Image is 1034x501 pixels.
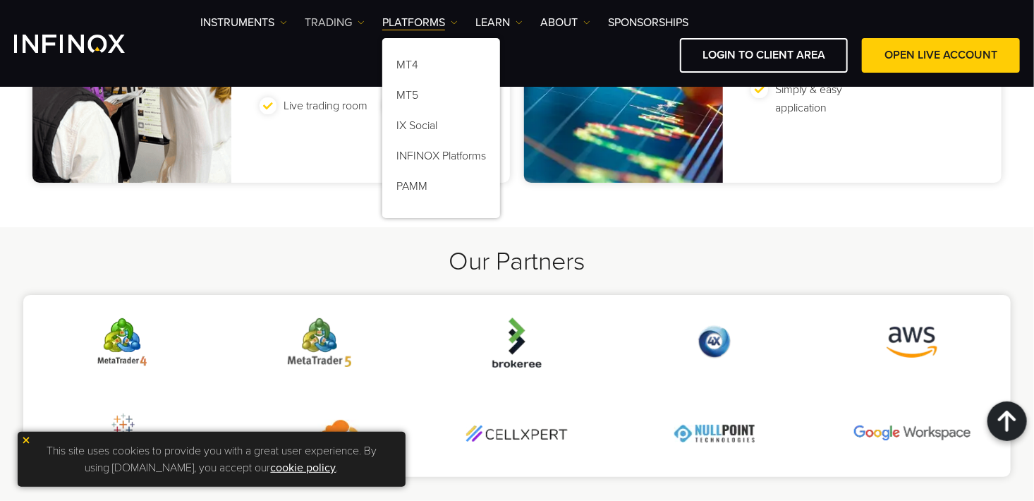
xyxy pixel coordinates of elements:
a: OPEN LIVE ACCOUNT [862,38,1020,73]
p: This site uses cookies to provide you with a great user experience. By using [DOMAIN_NAME], you a... [25,439,399,480]
a: TRADING [305,14,365,31]
a: LOGIN TO CLIENT AREA [680,38,848,73]
a: ABOUT [540,14,590,31]
a: Instruments [200,14,287,31]
a: SPONSORSHIPS [608,14,688,31]
a: INFINOX Platforms [382,143,500,174]
h2: Our Partners [23,246,1011,277]
a: MT5 [382,83,500,113]
a: PAMM [382,174,500,204]
a: MT4 [382,52,500,83]
a: Learn [475,14,523,31]
a: PLATFORMS [382,14,458,31]
a: IX Social [382,113,500,143]
a: INFINOX Logo [14,35,158,53]
img: yellow close icon [21,435,31,445]
a: cookie policy [271,461,336,475]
